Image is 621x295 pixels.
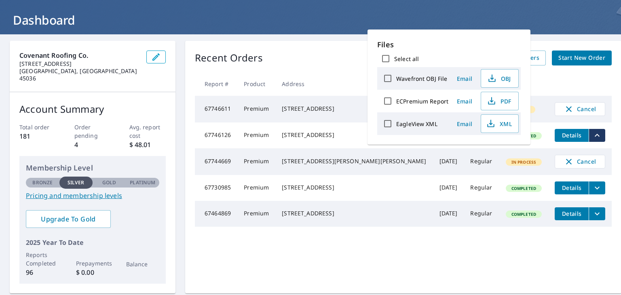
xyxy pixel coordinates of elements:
[19,123,56,131] p: Total order
[10,12,611,28] h1: Dashboard
[560,131,584,139] span: Details
[560,184,584,192] span: Details
[237,96,275,122] td: Premium
[19,51,140,60] p: Covenant Roofing Co.
[282,131,426,139] div: [STREET_ADDRESS]
[195,148,237,175] td: 67744669
[237,148,275,175] td: Premium
[455,75,474,82] span: Email
[129,123,166,140] p: Avg. report cost
[195,175,237,201] td: 67730985
[558,53,605,63] span: Start New Order
[555,181,589,194] button: detailsBtn-67730985
[282,105,426,113] div: [STREET_ADDRESS]
[433,148,464,175] td: [DATE]
[74,140,111,150] p: 4
[195,122,237,148] td: 67746126
[555,102,605,116] button: Cancel
[452,95,477,107] button: Email
[195,51,263,65] p: Recent Orders
[555,129,589,142] button: detailsBtn-67746126
[26,238,159,247] p: 2025 Year To Date
[237,201,275,227] td: Premium
[32,215,104,223] span: Upgrade To Gold
[589,129,605,142] button: filesDropdownBtn-67746126
[560,210,584,217] span: Details
[237,175,275,201] td: Premium
[102,179,116,186] p: Gold
[589,207,605,220] button: filesDropdownBtn-67464869
[237,122,275,148] td: Premium
[486,119,512,129] span: XML
[282,183,426,192] div: [STREET_ADDRESS]
[126,260,160,268] p: Balance
[464,148,499,175] td: Regular
[589,181,605,194] button: filesDropdownBtn-67730985
[464,201,499,227] td: Regular
[282,209,426,217] div: [STREET_ADDRESS]
[26,162,159,173] p: Membership Level
[394,55,419,63] label: Select all
[481,92,519,110] button: PDF
[275,72,433,96] th: Address
[130,179,155,186] p: Platinum
[68,179,84,186] p: Silver
[486,96,512,106] span: PDF
[19,102,166,116] p: Account Summary
[452,118,477,130] button: Email
[129,140,166,150] p: $ 48.01
[19,60,140,67] p: [STREET_ADDRESS]
[481,114,519,133] button: XML
[26,268,59,277] p: 96
[452,72,477,85] button: Email
[26,191,159,200] a: Pricing and membership levels
[455,97,474,105] span: Email
[455,120,474,128] span: Email
[507,159,541,165] span: In Process
[396,97,448,105] label: ECPremium Report
[396,75,447,82] label: Wavefront OBJ File
[464,175,499,201] td: Regular
[195,72,237,96] th: Report #
[32,179,53,186] p: Bronze
[282,157,426,165] div: [STREET_ADDRESS][PERSON_NAME][PERSON_NAME]
[19,67,140,82] p: [GEOGRAPHIC_DATA], [GEOGRAPHIC_DATA] 45036
[396,120,437,128] label: EagleView XML
[507,185,541,191] span: Completed
[563,104,597,114] span: Cancel
[433,201,464,227] td: [DATE]
[552,51,612,65] a: Start New Order
[377,39,521,50] p: Files
[237,72,275,96] th: Product
[507,211,541,217] span: Completed
[555,155,605,169] button: Cancel
[486,74,512,83] span: OBJ
[76,259,110,268] p: Prepayments
[481,69,519,88] button: OBJ
[195,201,237,227] td: 67464869
[19,131,56,141] p: 181
[26,210,111,228] a: Upgrade To Gold
[26,251,59,268] p: Reports Completed
[563,157,597,166] span: Cancel
[555,207,589,220] button: detailsBtn-67464869
[74,123,111,140] p: Order pending
[76,268,110,277] p: $ 0.00
[433,175,464,201] td: [DATE]
[195,96,237,122] td: 67746611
